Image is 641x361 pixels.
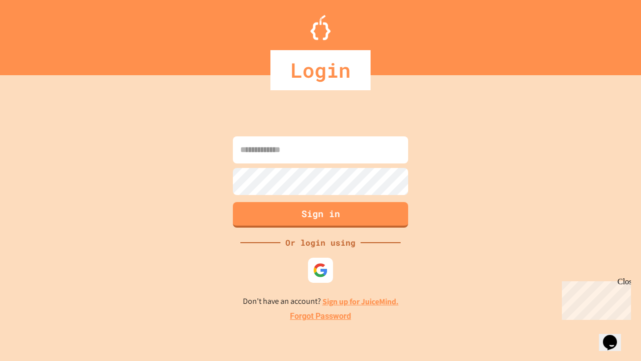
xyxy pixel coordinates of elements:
div: Login [270,50,371,90]
img: Logo.svg [310,15,331,40]
button: Sign in [233,202,408,228]
iframe: chat widget [558,277,631,320]
img: google-icon.svg [313,263,328,278]
a: Sign up for JuiceMind. [323,296,399,307]
iframe: chat widget [599,321,631,351]
div: Or login using [280,237,361,249]
div: Chat with us now!Close [4,4,69,64]
a: Forgot Password [290,310,351,322]
p: Don't have an account? [243,295,399,308]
